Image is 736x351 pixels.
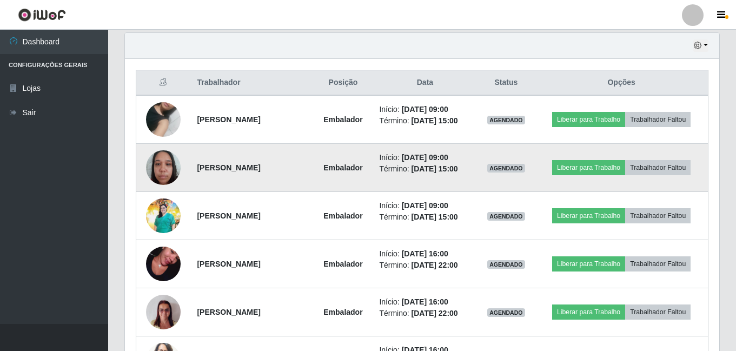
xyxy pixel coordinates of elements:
[552,304,625,320] button: Liberar para Trabalho
[552,256,625,271] button: Liberar para Trabalho
[379,200,470,211] li: Início:
[487,116,525,124] span: AGENDADO
[379,211,470,223] li: Término:
[146,233,181,295] img: 1717438276108.jpeg
[379,308,470,319] li: Término:
[323,115,362,124] strong: Embalador
[323,308,362,316] strong: Embalador
[625,256,691,271] button: Trabalhador Faltou
[412,213,458,221] time: [DATE] 15:00
[197,115,260,124] strong: [PERSON_NAME]
[197,163,260,172] strong: [PERSON_NAME]
[552,112,625,127] button: Liberar para Trabalho
[379,104,470,115] li: Início:
[379,260,470,271] li: Término:
[552,160,625,175] button: Liberar para Trabalho
[197,308,260,316] strong: [PERSON_NAME]
[314,70,373,96] th: Posição
[402,105,448,114] time: [DATE] 09:00
[487,212,525,221] span: AGENDADO
[146,198,181,234] img: 1751326727472.jpeg
[323,260,362,268] strong: Embalador
[552,208,625,223] button: Liberar para Trabalho
[197,211,260,220] strong: [PERSON_NAME]
[146,289,181,335] img: 1704290796442.jpeg
[477,70,535,96] th: Status
[379,248,470,260] li: Início:
[402,201,448,210] time: [DATE] 09:00
[487,260,525,269] span: AGENDADO
[379,163,470,175] li: Término:
[373,70,477,96] th: Data
[402,249,448,258] time: [DATE] 16:00
[535,70,708,96] th: Opções
[197,260,260,268] strong: [PERSON_NAME]
[146,89,181,150] img: 1700235311626.jpeg
[625,112,691,127] button: Trabalhador Faltou
[190,70,313,96] th: Trabalhador
[625,304,691,320] button: Trabalhador Faltou
[146,144,181,190] img: 1740415667017.jpeg
[412,261,458,269] time: [DATE] 22:00
[323,211,362,220] strong: Embalador
[379,296,470,308] li: Início:
[323,163,362,172] strong: Embalador
[625,160,691,175] button: Trabalhador Faltou
[412,164,458,173] time: [DATE] 15:00
[402,297,448,306] time: [DATE] 16:00
[402,153,448,162] time: [DATE] 09:00
[487,164,525,173] span: AGENDADO
[412,116,458,125] time: [DATE] 15:00
[18,8,66,22] img: CoreUI Logo
[379,152,470,163] li: Início:
[412,309,458,317] time: [DATE] 22:00
[379,115,470,127] li: Término:
[487,308,525,317] span: AGENDADO
[625,208,691,223] button: Trabalhador Faltou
